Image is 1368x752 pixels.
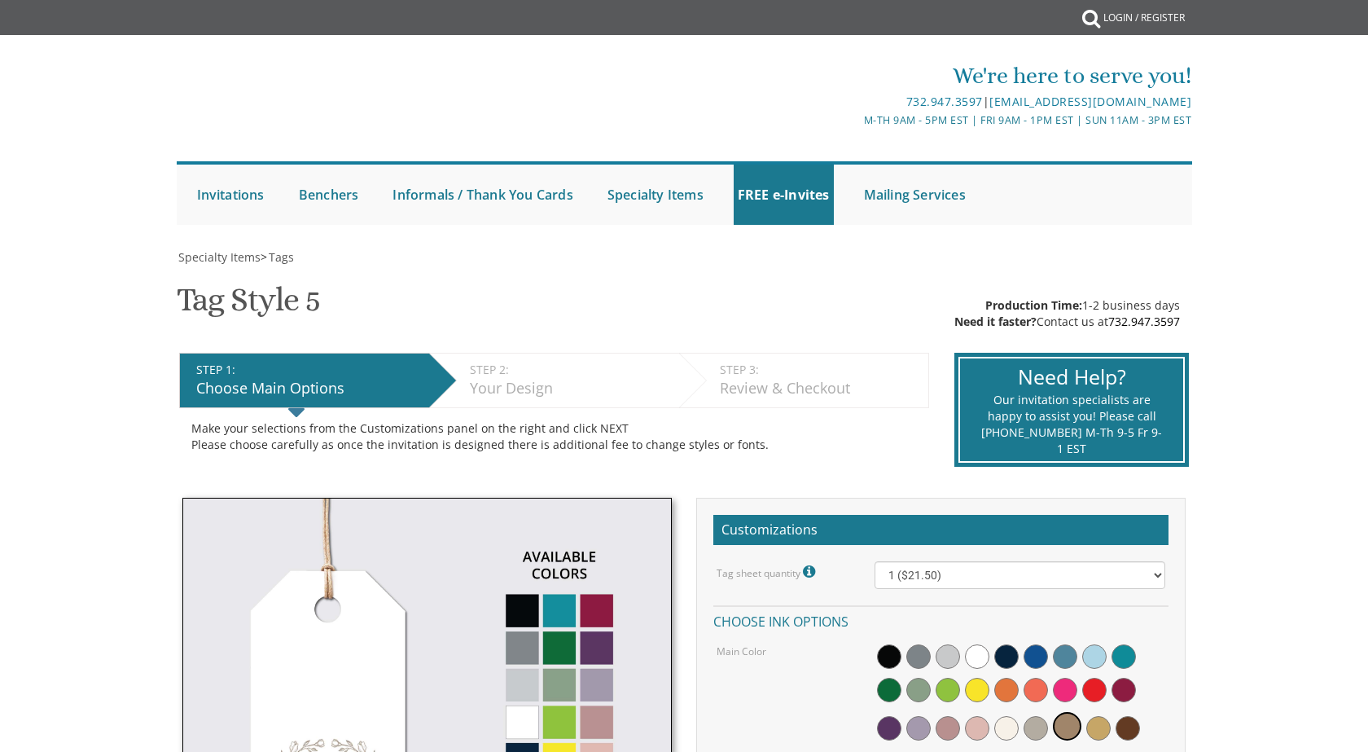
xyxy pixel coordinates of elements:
[470,378,671,399] div: Your Design
[989,94,1191,109] a: [EMAIL_ADDRESS][DOMAIN_NAME]
[193,165,269,225] a: Invitations
[603,165,708,225] a: Specialty Items
[515,112,1191,129] div: M-Th 9am - 5pm EST | Fri 9am - 1pm EST | Sun 11am - 3pm EST
[515,59,1191,92] div: We're here to serve you!
[515,92,1191,112] div: |
[295,165,363,225] a: Benchers
[713,515,1168,546] h2: Customizations
[269,249,294,265] span: Tags
[980,392,1162,457] div: Our invitation specialists are happy to assist you! Please call [PHONE_NUMBER] M-Th 9-5 Fr 9-1 EST
[720,362,920,378] div: STEP 3:
[717,561,819,583] label: Tag sheet quantity
[717,644,766,658] label: Main Color
[713,605,1168,634] h4: Choose ink options
[954,297,1180,330] p: 1-2 business days Contact us at
[261,249,294,265] span: >
[860,165,970,225] a: Mailing Services
[734,165,834,225] a: FREE e-Invites
[267,249,294,265] a: Tags
[985,297,1082,313] span: Production Time:
[196,362,421,378] div: STEP 1:
[177,249,261,265] a: Specialty Items
[178,249,261,265] span: Specialty Items
[720,378,920,399] div: Review & Checkout
[954,314,1037,329] span: Need it faster?
[191,420,917,453] div: Make your selections from the Customizations panel on the right and click NEXT Please choose care...
[196,378,421,399] div: Choose Main Options
[980,363,1162,392] div: Need Help?
[906,94,983,109] a: 732.947.3597
[177,282,320,330] h1: Tag Style 5
[1108,314,1180,329] a: 732.947.3597
[470,362,671,378] div: STEP 2:
[388,165,577,225] a: Informals / Thank You Cards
